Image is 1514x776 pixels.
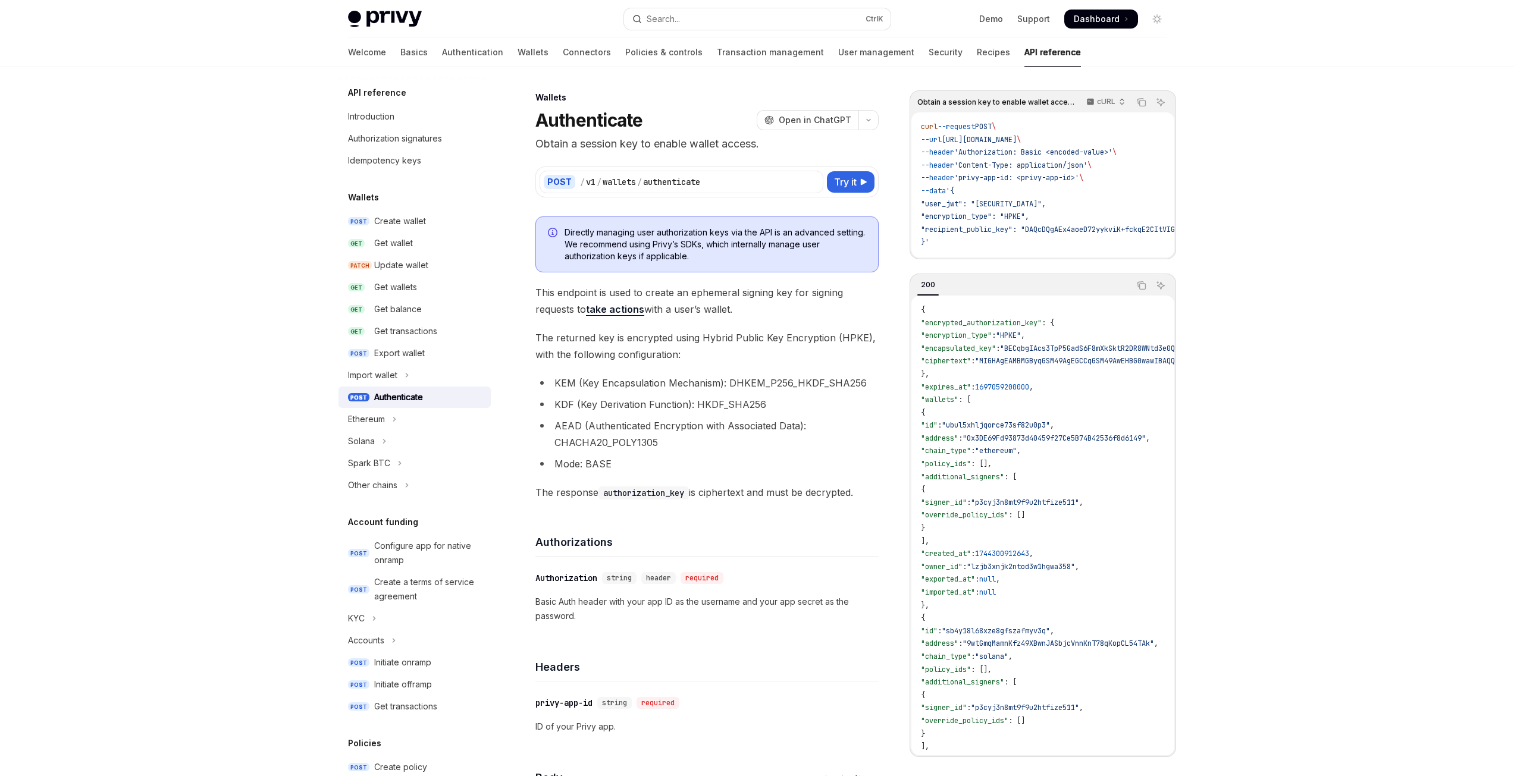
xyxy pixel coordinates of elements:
span: , [1154,639,1158,648]
div: Get wallet [374,236,413,250]
button: Copy the contents from the code block [1134,278,1149,293]
a: Transaction management [717,38,824,67]
span: null [979,574,996,584]
button: Open search [624,8,891,30]
span: : [938,420,942,430]
span: : [967,498,971,507]
span: POST [348,658,369,667]
span: POST [348,702,369,711]
a: GETGet wallet [338,233,491,254]
div: Update wallet [374,258,428,272]
span: , [1075,562,1079,571]
a: take actions [586,303,644,316]
span: { [921,408,925,417]
div: Create wallet [374,214,426,228]
span: : [ [958,395,971,404]
div: Authorization [535,572,597,584]
span: POST [348,549,369,558]
h4: Authorizations [535,534,879,550]
span: } [921,523,925,533]
h5: Wallets [348,190,379,205]
div: / [580,176,585,188]
button: Ask AI [1153,278,1168,293]
a: GETGet balance [338,299,491,320]
span: , [996,574,1000,584]
div: Wallets [535,92,879,103]
span: 1744300912644 [975,755,1029,764]
div: KYC [348,611,365,626]
div: Accounts [348,633,384,648]
span: 'privy-app-id: <privy-app-id>' [954,173,1079,183]
span: "owner_id" [921,562,963,571]
span: "override_policy_ids" [921,510,1008,520]
span: "id" [921,626,938,636]
span: Ctrl K [866,14,883,24]
span: , [1079,498,1083,507]
div: Create policy [374,760,427,774]
div: Get transactions [374,324,437,338]
span: : [971,446,975,455]
span: POST [975,122,992,131]
button: cURL [1080,92,1130,112]
span: Try it [834,175,857,189]
span: --header [921,173,954,183]
span: : [ [1004,472,1017,482]
h5: Policies [348,736,381,750]
span: "recipient_public_key": "DAQcDQgAEx4aoeD72yykviK+fckqE2CItVIGn1rCnvCXZ1HgpOcMEMialRmTrqIK4oZlYd1" [921,225,1325,234]
li: AEAD (Authenticated Encryption with Associated Data): CHACHA20_POLY1305 [535,417,879,451]
button: Toggle Spark BTC section [338,453,491,474]
span: "chain_type" [921,652,971,661]
div: Get wallets [374,280,417,294]
a: Dashboard [1064,10,1138,29]
span: "chain_type" [921,446,971,455]
span: "encryption_type": "HPKE", [921,212,1029,221]
li: KDF (Key Derivation Function): HKDF_SHA256 [535,396,879,413]
span: , [1021,331,1025,340]
span: "signer_id" [921,498,967,507]
span: : [971,356,975,366]
button: Toggle Ethereum section [338,409,491,430]
div: v1 [586,176,595,188]
div: wallets [603,176,636,188]
span: "p3cyj3n8mt9f9u2htfize511" [971,498,1079,507]
span: "sb4y18l68xze8gfszafmyv3q" [942,626,1050,636]
span: : [975,574,979,584]
button: Toggle Solana section [338,431,491,452]
div: Get balance [374,302,422,316]
div: Search... [647,12,680,26]
h1: Authenticate [535,109,643,131]
span: "created_at" [921,549,971,558]
span: , [1017,446,1021,455]
div: required [637,697,679,709]
span: curl [921,122,938,131]
span: "imported_at" [921,588,975,597]
span: 1697059200000 [975,382,1029,392]
div: authenticate [643,176,700,188]
a: User management [838,38,914,67]
span: "expires_at" [921,382,971,392]
a: Introduction [338,106,491,127]
a: API reference [1024,38,1081,67]
span: POST [348,585,369,594]
a: Security [929,38,963,67]
span: "solana" [975,652,1008,661]
span: , [1079,703,1083,712]
h5: API reference [348,86,406,100]
div: Export wallet [374,346,425,360]
span: : [971,652,975,661]
div: / [637,176,642,188]
span: "exported_at" [921,574,975,584]
span: GET [348,239,365,248]
code: authorization_key [598,486,689,499]
span: : [] [1008,510,1025,520]
span: , [1029,755,1033,764]
li: Mode: BASE [535,455,879,472]
div: Spark BTC [348,456,390,470]
span: "policy_ids" [921,459,971,469]
span: { [921,305,925,315]
span: --header [921,147,954,157]
button: Toggle KYC section [338,608,491,629]
span: : [938,626,942,636]
span: "9wtGmqMamnKfz49XBwnJASbjcVnnKnT78qKopCL54TAk" [963,639,1154,648]
a: POSTConfigure app for native onramp [338,535,491,571]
